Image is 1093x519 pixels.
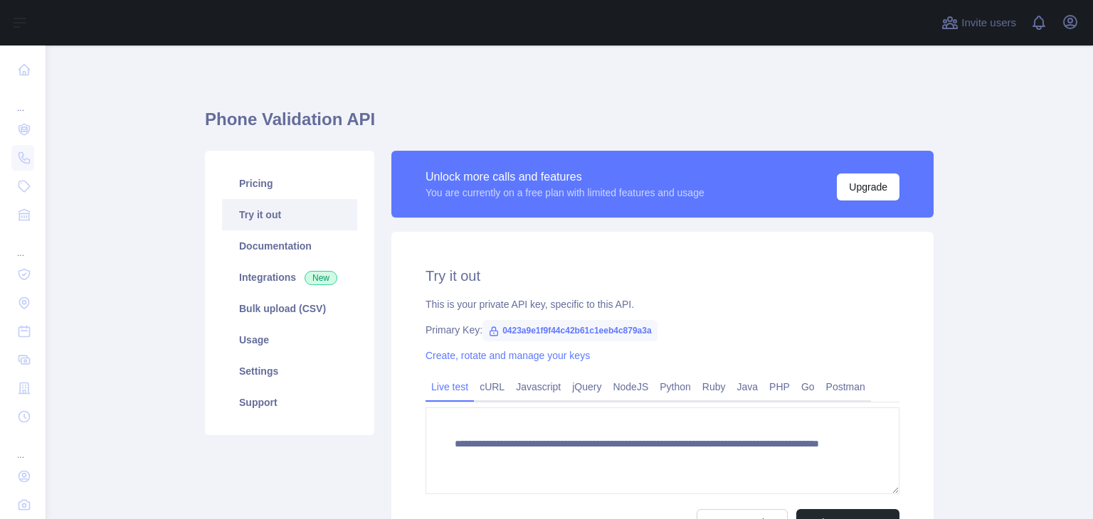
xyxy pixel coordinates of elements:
a: Pricing [222,168,357,199]
span: New [305,271,337,285]
a: Go [796,375,820,398]
a: Integrations New [222,262,357,293]
a: cURL [474,375,510,398]
div: ... [11,432,34,461]
div: Primary Key: [426,323,899,337]
h1: Phone Validation API [205,108,934,142]
a: Settings [222,355,357,387]
a: Java [732,375,764,398]
div: ... [11,230,34,259]
span: 0423a9e1f9f44c42b61c1eeb4c879a3a [482,320,658,341]
a: Try it out [222,199,357,230]
div: This is your private API key, specific to this API. [426,297,899,311]
div: ... [11,85,34,114]
span: Invite users [961,15,1016,31]
a: Ruby [697,375,732,398]
a: Postman [820,375,871,398]
a: NodeJS [607,375,654,398]
a: Create, rotate and manage your keys [426,350,590,361]
a: jQuery [566,375,607,398]
a: Javascript [510,375,566,398]
button: Invite users [939,11,1019,34]
a: Python [654,375,697,398]
a: Documentation [222,230,357,262]
a: Bulk upload (CSV) [222,293,357,324]
a: Support [222,387,357,418]
a: Usage [222,324,357,355]
div: Unlock more calls and features [426,168,704,186]
h2: Try it out [426,266,899,286]
a: PHP [764,375,796,398]
button: Upgrade [837,173,899,200]
a: Live test [426,375,474,398]
div: You are currently on a free plan with limited features and usage [426,186,704,200]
